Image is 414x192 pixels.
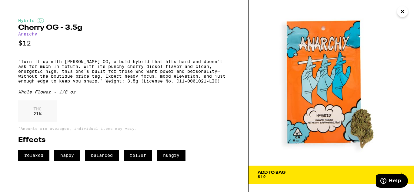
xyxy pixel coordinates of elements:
p: "Turn it up with [PERSON_NAME] OG, a bold hybrid that hits hard and doesn’t ask for much in retur... [18,59,230,83]
p: *Amounts are averages, individual items may vary. [18,126,230,130]
span: hungry [157,150,185,161]
span: relief [124,150,152,161]
span: relaxed [18,150,49,161]
img: hybridColor.svg [37,18,44,23]
h2: Cherry OG - 3.5g [18,24,230,32]
h2: Effects [18,136,230,144]
button: Add To Bag$12 [249,166,414,184]
span: $12 [258,174,266,179]
span: balanced [85,150,119,161]
button: Close [397,6,408,17]
p: THC [33,106,42,111]
p: $12 [18,39,230,47]
div: Whole Flower - 1/8 oz [18,89,230,94]
span: happy [54,150,80,161]
div: Hybrid [18,18,230,23]
a: Anarchy [18,32,37,36]
div: Add To Bag [258,170,285,175]
div: 21 % [18,100,57,122]
iframe: Opens a widget where you can find more information [376,174,408,189]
